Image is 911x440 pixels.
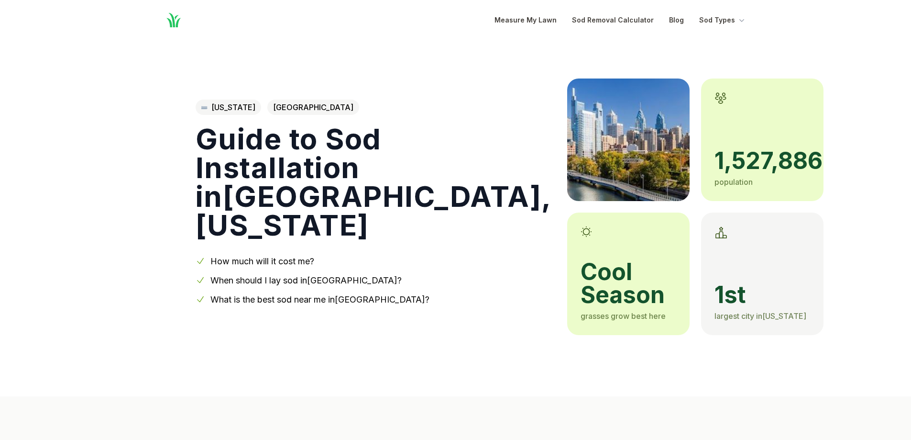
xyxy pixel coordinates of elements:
a: How much will it cost me? [210,256,314,266]
span: 1,527,886 [714,149,810,172]
a: Blog [669,14,684,26]
a: Sod Removal Calculator [572,14,654,26]
a: Measure My Lawn [494,14,557,26]
img: Pennsylvania state outline [201,106,208,109]
a: When should I lay sod in[GEOGRAPHIC_DATA]? [210,275,402,285]
span: 1st [714,283,810,306]
a: [US_STATE] [196,100,261,115]
span: largest city in [US_STATE] [714,311,806,321]
span: [GEOGRAPHIC_DATA] [267,100,359,115]
a: What is the best sod near me in[GEOGRAPHIC_DATA]? [210,294,429,305]
h1: Guide to Sod Installation in [GEOGRAPHIC_DATA] , [US_STATE] [196,124,552,239]
span: grasses grow best here [581,311,666,321]
span: population [714,177,753,187]
span: cool season [581,260,676,306]
button: Sod Types [699,14,746,26]
img: A picture of Philadelphia [567,79,690,201]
